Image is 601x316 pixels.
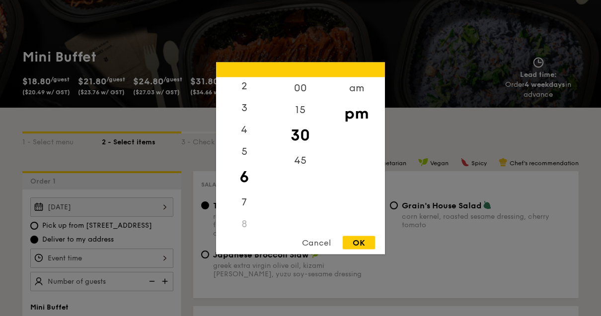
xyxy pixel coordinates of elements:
div: 00 [272,77,328,99]
div: 8 [216,213,272,235]
div: Cancel [292,236,341,249]
div: 3 [216,97,272,119]
div: 6 [216,162,272,191]
div: am [328,77,384,99]
div: 30 [272,121,328,149]
div: 7 [216,191,272,213]
div: 15 [272,99,328,121]
div: 45 [272,149,328,171]
div: 5 [216,140,272,162]
div: OK [343,236,375,249]
div: pm [328,99,384,127]
div: 2 [216,75,272,97]
div: 4 [216,119,272,140]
